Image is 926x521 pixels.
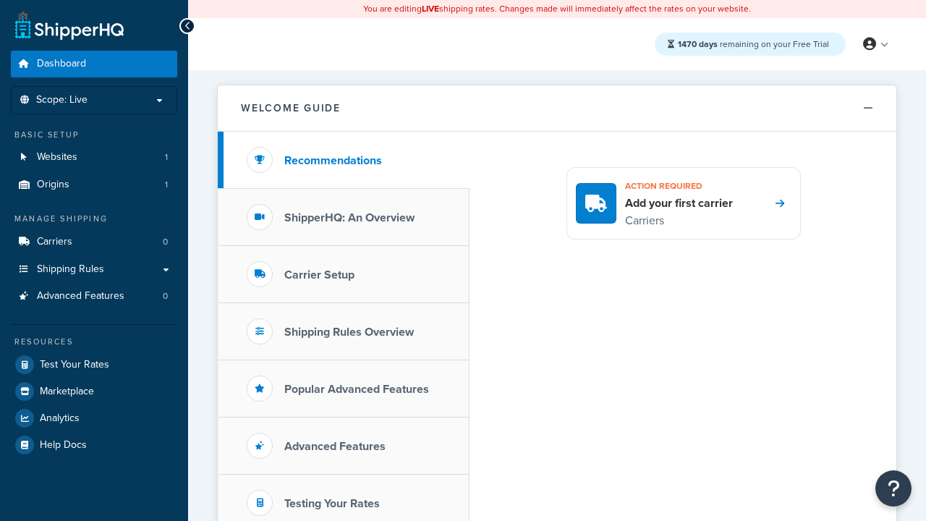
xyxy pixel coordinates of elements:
[875,470,912,507] button: Open Resource Center
[40,359,109,371] span: Test Your Rates
[37,179,69,191] span: Origins
[11,432,177,458] a: Help Docs
[40,439,87,452] span: Help Docs
[11,283,177,310] a: Advanced Features0
[163,290,168,302] span: 0
[165,151,168,164] span: 1
[625,195,733,211] h4: Add your first carrier
[284,497,380,510] h3: Testing Your Rates
[37,58,86,70] span: Dashboard
[36,94,88,106] span: Scope: Live
[37,290,124,302] span: Advanced Features
[165,179,168,191] span: 1
[11,405,177,431] a: Analytics
[625,211,733,230] p: Carriers
[218,85,896,132] button: Welcome Guide
[37,151,77,164] span: Websites
[11,213,177,225] div: Manage Shipping
[11,129,177,141] div: Basic Setup
[11,144,177,171] li: Websites
[678,38,829,51] span: remaining on your Free Trial
[241,103,341,114] h2: Welcome Guide
[11,229,177,255] li: Carriers
[11,144,177,171] a: Websites1
[284,268,354,281] h3: Carrier Setup
[422,2,439,15] b: LIVE
[284,211,415,224] h3: ShipperHQ: An Overview
[284,383,429,396] h3: Popular Advanced Features
[625,177,733,195] h3: Action required
[11,378,177,404] a: Marketplace
[40,412,80,425] span: Analytics
[37,263,104,276] span: Shipping Rules
[678,38,718,51] strong: 1470 days
[11,352,177,378] a: Test Your Rates
[40,386,94,398] span: Marketplace
[284,154,382,167] h3: Recommendations
[37,236,72,248] span: Carriers
[11,283,177,310] li: Advanced Features
[11,256,177,283] a: Shipping Rules
[284,440,386,453] h3: Advanced Features
[284,326,414,339] h3: Shipping Rules Overview
[11,171,177,198] a: Origins1
[163,236,168,248] span: 0
[11,336,177,348] div: Resources
[11,229,177,255] a: Carriers0
[11,51,177,77] a: Dashboard
[11,171,177,198] li: Origins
